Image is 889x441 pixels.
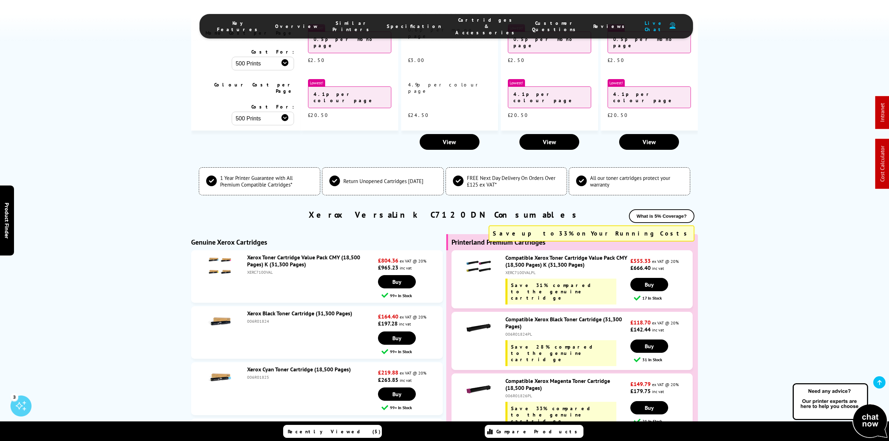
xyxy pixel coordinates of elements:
span: £20.50 [608,112,628,118]
span: inc vat [652,389,664,394]
div: 0.5p per mono page [308,31,391,53]
img: Xerox Black Toner Cartridge (31,300 Pages) [207,310,231,334]
span: Specification [387,23,441,29]
span: £24.50 [408,112,429,118]
a: Compare Products [485,425,583,438]
a: View [420,134,479,150]
a: Xerox Toner Cartridge Value Pack CMY (18,500 Pages) K (31,300 Pages) [247,254,360,268]
span: All our toner cartridges protect your warranty [590,175,683,188]
span: Recently Viewed (5) [288,428,381,435]
span: Buy [645,281,654,288]
div: 31 In Stock [634,356,692,363]
div: 0.5p per mono page [608,31,691,53]
span: inc vat [400,265,412,271]
span: inc vat [399,321,411,327]
span: Lowest! [608,79,625,86]
span: Cost For: [251,104,294,110]
b: Genuine Xerox Cartridges [191,238,267,247]
span: 1 Year Printer Guarantee with All Premium Compatible Cartridges* [220,175,313,188]
div: 006R01824PL [505,331,629,337]
span: ex VAT @ 20% [652,382,679,387]
img: user-headset-duotone.svg [670,22,675,29]
img: Compatible Xerox Magenta Toner Cartridge (18,500 Pages) [467,377,491,402]
span: 4.9p per colour page [408,82,481,94]
img: Compatible Xerox Toner Cartridge Value Pack CMY (18,500 Pages) K (31,300 Pages) [467,254,491,279]
span: £3.00 [408,57,425,63]
a: Recently Viewed (5) [283,425,382,438]
strong: £965.23 [378,264,398,271]
a: Xerox Black Toner Cartridge (31,300 Pages) [247,310,352,317]
a: Xerox VersaLink C7120DN Consumables [309,209,581,220]
a: Compatible Xerox Toner Cartridge Value Pack CMY (18,500 Pages) K (31,300 Pages) [505,254,627,268]
span: Cartridges & Accessories [455,17,518,36]
span: Compare Products [496,428,581,435]
strong: £164.40 [378,313,398,320]
span: Reviews [593,23,628,29]
span: View [543,138,556,146]
span: View [443,138,456,146]
strong: £666.40 [630,264,651,271]
div: 99+ In Stock [381,292,443,299]
span: Save 31% compared to the genuine cartridge [511,282,598,301]
span: Buy [392,391,401,398]
span: View [643,138,656,146]
div: 99+ In Stock [381,404,443,411]
div: 4.1p per colour page [308,86,391,108]
span: £20.50 [508,112,528,118]
span: £2.50 [308,57,325,63]
div: 21 In Stock [634,418,692,425]
span: Buy [645,343,654,350]
span: Buy [392,278,401,285]
span: Customer Questions [532,20,579,33]
a: View [619,134,679,150]
strong: £142.44 [630,326,651,333]
div: Save up to 33% on Your Running Costs [489,225,694,241]
div: 99+ In Stock [381,348,443,355]
span: Colour Cost per Page [214,82,294,94]
span: Key Features [217,20,261,33]
span: Buy [645,404,654,411]
span: Live Chat [642,20,666,33]
span: Buy [392,335,401,342]
span: Return Unopened Cartridges [DATE] [343,178,423,184]
button: What is 5% Coverage? [629,209,694,223]
div: 17 In Stock [634,295,692,301]
div: 006R01824 [247,318,376,324]
strong: £804.36 [378,257,398,264]
span: FREE Next Day Delivery On Orders Over £125 ex VAT* [467,175,560,188]
strong: £118.70 [630,319,651,326]
div: 006R01826PL [505,393,629,398]
span: Overview [275,23,318,29]
span: £20.50 [308,112,328,118]
span: inc vat [652,327,664,332]
a: Cost Calculator [879,146,886,182]
span: Save 33% compared to the genuine cartridge [511,405,597,424]
a: Compatible Xerox Magenta Toner Cartridge (18,500 Pages) [505,377,610,391]
span: ex VAT @ 20% [400,370,426,376]
div: 4.1p per colour page [508,86,591,108]
span: Cost For: [251,49,294,55]
span: Similar Printers [332,20,373,33]
div: 4.1p per colour page [608,86,691,108]
a: Intranet [879,103,886,122]
span: inc vat [652,266,664,271]
img: Open Live Chat window [791,382,889,440]
span: £2.50 [608,57,624,63]
strong: £263.85 [378,376,398,383]
div: XERC7100VAL [247,269,376,275]
img: Xerox Toner Cartridge Value Pack CMY (18,500 Pages) K (31,300 Pages) [207,254,231,278]
span: ex VAT @ 20% [400,258,426,264]
strong: £555.33 [630,257,651,264]
strong: £219.88 [378,369,398,376]
div: 3 [10,393,18,401]
span: £2.50 [508,57,525,63]
a: View [519,134,579,150]
span: Lowest! [308,79,325,86]
img: Compatible Xerox Black Toner Cartridge (31,300 Pages) [467,316,491,340]
span: Product Finder [3,203,10,239]
a: Compatible Xerox Black Toner Cartridge (31,300 Pages) [505,316,622,330]
span: ex VAT @ 20% [400,314,426,320]
b: Printerland Premium Cartridges [451,238,545,247]
div: 0.5p per mono page [508,31,591,53]
span: inc vat [400,378,412,383]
